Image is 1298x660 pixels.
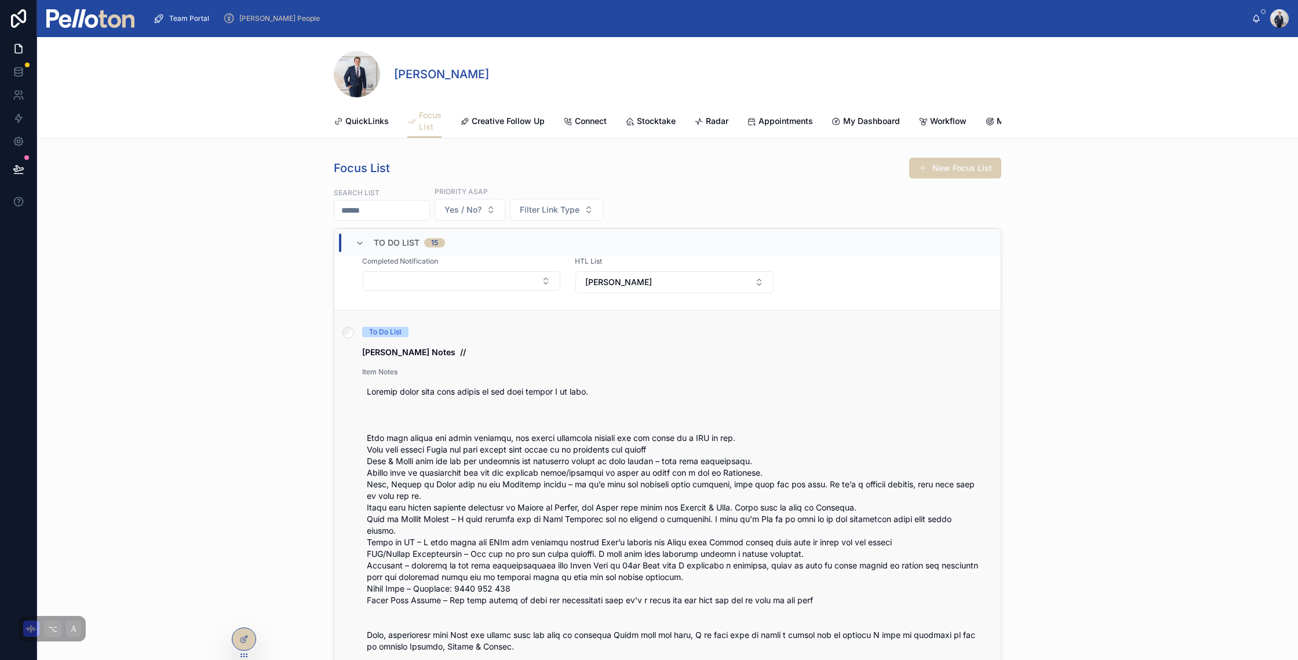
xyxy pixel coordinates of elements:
[362,367,987,377] span: Item Notes
[985,111,1031,134] a: Mapping
[694,111,728,134] a: Radar
[362,347,466,357] strong: [PERSON_NAME] Notes //
[909,158,1001,178] button: New Focus List
[575,115,607,127] span: Connect
[431,238,438,247] div: 15
[363,271,560,291] button: Select Button
[930,115,967,127] span: Workflow
[374,237,420,249] span: To Do List
[637,115,676,127] span: Stocktake
[520,204,579,216] span: Filter Link Type
[843,115,900,127] span: My Dashboard
[997,115,1031,127] span: Mapping
[563,111,607,134] a: Connect
[575,257,774,266] span: HTL List
[394,66,489,82] h1: [PERSON_NAME]
[334,111,389,134] a: QuickLinks
[345,115,389,127] span: QuickLinks
[419,110,442,133] span: Focus List
[510,199,603,221] button: Select Button
[46,9,134,28] img: App logo
[747,111,813,134] a: Appointments
[472,115,545,127] span: Creative Follow Up
[334,187,380,198] label: Search List
[407,105,442,138] a: Focus List
[150,8,217,29] a: Team Portal
[169,14,209,23] span: Team Portal
[706,115,728,127] span: Radar
[144,6,1252,31] div: scrollable content
[575,271,773,293] button: Select Button
[362,257,561,266] span: Completed Notification
[239,14,320,23] span: [PERSON_NAME] People
[334,160,390,176] h1: Focus List
[444,204,482,216] span: Yes / No?
[759,115,813,127] span: Appointments
[435,199,505,221] button: Select Button
[832,111,900,134] a: My Dashboard
[625,111,676,134] a: Stocktake
[435,186,488,196] label: Priority ASAP
[460,111,545,134] a: Creative Follow Up
[369,327,402,337] div: To Do List
[220,8,328,29] a: [PERSON_NAME] People
[585,276,652,288] span: [PERSON_NAME]
[918,111,967,134] a: Workflow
